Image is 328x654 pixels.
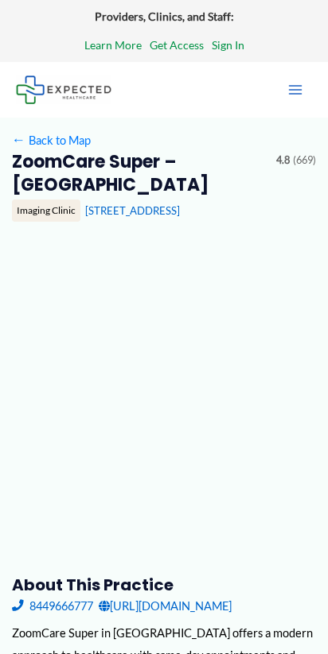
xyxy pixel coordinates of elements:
span: 4.8 [276,151,290,170]
a: [STREET_ADDRESS] [85,204,180,217]
span: ← [12,133,26,147]
a: Get Access [150,35,204,56]
h2: ZoomCare Super – [GEOGRAPHIC_DATA] [12,151,265,196]
a: [URL][DOMAIN_NAME] [99,595,232,617]
a: Learn More [84,35,142,56]
span: (669) [293,151,316,170]
a: 8449666777 [12,595,93,617]
img: Expected Healthcare Logo - side, dark font, small [16,75,111,103]
a: ←Back to Map [12,130,91,151]
div: Imaging Clinic [12,199,80,222]
strong: Providers, Clinics, and Staff: [95,10,234,23]
a: Sign In [212,35,244,56]
button: Main menu toggle [279,73,312,106]
h3: About this practice [12,575,317,595]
